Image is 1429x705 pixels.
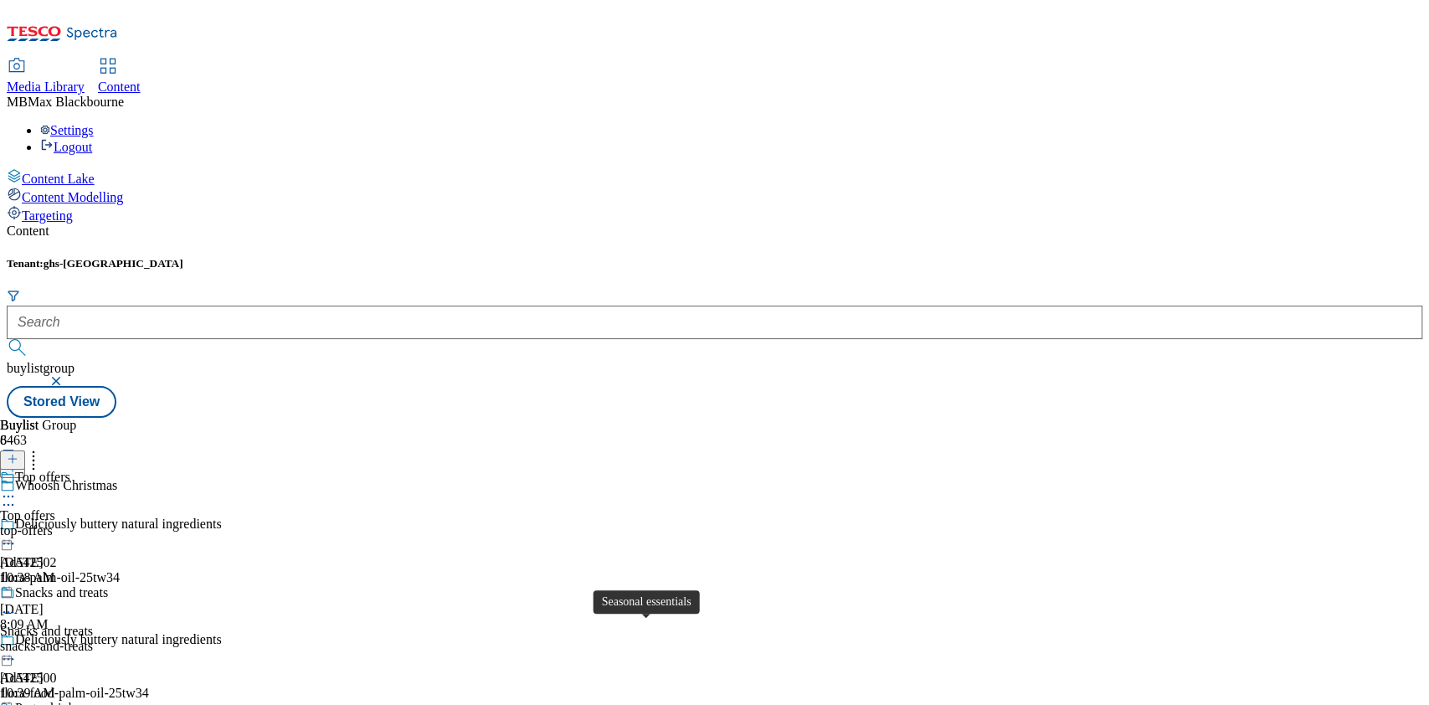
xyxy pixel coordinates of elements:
span: ghs-[GEOGRAPHIC_DATA] [44,257,183,270]
div: Snacks and treats [15,585,108,600]
a: Logout [40,140,92,154]
div: Deliciously buttery natural ingredients [15,632,222,647]
div: Content [7,224,1422,239]
a: Content [98,59,141,95]
span: buylistgroup [7,361,75,375]
svg: Search Filters [7,289,20,302]
a: Content Lake [7,168,1422,187]
input: Search [7,306,1422,339]
span: MB [7,95,28,109]
span: Max Blackbourne [28,95,124,109]
a: Settings [40,123,94,137]
span: Targeting [22,208,73,223]
a: Targeting [7,205,1422,224]
div: Top offers [15,470,70,485]
span: Content [98,80,141,94]
span: Media Library [7,80,85,94]
span: Content Modelling [22,190,123,204]
a: Media Library [7,59,85,95]
button: Stored View [7,386,116,418]
h5: Tenant: [7,257,1422,270]
div: Deliciously buttery natural ingredients [15,517,222,532]
a: Content Modelling [7,187,1422,205]
span: Content Lake [22,172,95,186]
